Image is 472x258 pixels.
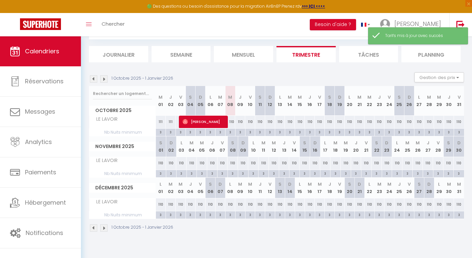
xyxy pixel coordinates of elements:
abbr: M [218,94,222,100]
div: 110 [305,116,315,128]
div: 3 [285,129,295,135]
button: Gestion des prix [414,72,464,82]
th: 18 [325,178,335,198]
th: 11 [258,136,269,157]
abbr: M [190,140,194,146]
th: 27 [414,178,424,198]
div: 110 [424,116,434,128]
div: 110 [320,157,330,169]
div: 3 [176,129,186,135]
abbr: M [416,140,420,146]
div: 110 [156,157,166,169]
li: Planning [401,46,461,62]
div: 3 [206,129,215,135]
abbr: V [437,140,440,146]
th: 23 [374,86,384,116]
th: 20 [345,86,355,116]
span: Calendriers [25,47,59,55]
div: 3 [295,129,305,135]
th: 26 [413,136,423,157]
abbr: S [231,140,234,146]
abbr: L [348,94,350,100]
div: 3 [320,170,330,176]
th: 07 [216,86,226,116]
div: 110 [225,116,235,128]
th: 29 [443,136,454,157]
th: 17 [320,136,330,157]
th: 10 [248,136,258,157]
abbr: V [179,94,182,100]
th: 14 [285,178,295,198]
th: 06 [207,136,218,157]
div: 3 [245,129,255,135]
div: 110 [454,157,464,169]
div: 3 [156,170,166,176]
th: 02 [166,86,176,116]
span: Chercher [102,20,125,27]
abbr: D [268,94,272,100]
div: 110 [341,157,351,169]
th: 30 [454,136,464,157]
th: 13 [279,136,289,157]
abbr: D [385,140,388,146]
abbr: M [298,94,302,100]
div: 3 [218,170,228,176]
th: 16 [305,86,315,116]
div: 110 [354,116,364,128]
span: LE LAVOIR [90,157,119,164]
div: 3 [454,129,464,135]
div: 110 [245,116,255,128]
div: 110 [402,157,413,169]
a: ... [PERSON_NAME] [375,13,449,36]
th: 31 [454,86,464,116]
div: 3 [187,170,197,176]
th: 15 [295,178,305,198]
abbr: S [447,140,450,146]
abbr: D [199,94,202,100]
input: Rechercher un logement... [93,88,152,100]
abbr: M [367,94,371,100]
div: 110 [238,157,248,169]
div: 110 [315,116,325,128]
th: 09 [235,178,245,198]
th: 13 [275,178,285,198]
div: 110 [295,116,305,128]
th: 21 [361,136,371,157]
div: 110 [248,157,258,169]
th: 15 [295,86,305,116]
span: Messages [25,107,55,116]
th: 26 [404,86,414,116]
th: 25 [394,86,404,116]
div: 3 [392,170,402,176]
div: 110 [325,116,335,128]
div: 110 [299,157,310,169]
abbr: M [228,94,232,100]
abbr: M [437,94,441,100]
abbr: S [189,94,192,100]
th: 17 [315,86,325,116]
div: 3 [258,170,268,176]
span: [PERSON_NAME] [394,20,441,28]
th: 24 [392,136,402,157]
span: LE LAVOIR [90,116,119,123]
div: 3 [166,129,176,135]
abbr: L [210,94,212,100]
p: 1 Octobre 2025 - 1 Janvier 2026 [112,75,173,82]
div: 3 [269,170,279,176]
th: 06 [206,86,216,116]
abbr: L [324,140,326,146]
li: Trimestre [276,46,336,62]
abbr: M [272,140,276,146]
div: 3 [265,129,275,135]
th: 05 [196,86,206,116]
th: 09 [235,86,245,116]
th: 26 [404,178,414,198]
div: 3 [424,129,434,135]
th: 09 [238,136,248,157]
th: 30 [444,86,454,116]
span: Nb Nuits minimum [89,129,156,136]
span: Réservations [25,77,64,85]
button: Besoin d'aide ? [310,19,356,30]
div: 3 [186,129,196,135]
div: 111 [156,116,166,128]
